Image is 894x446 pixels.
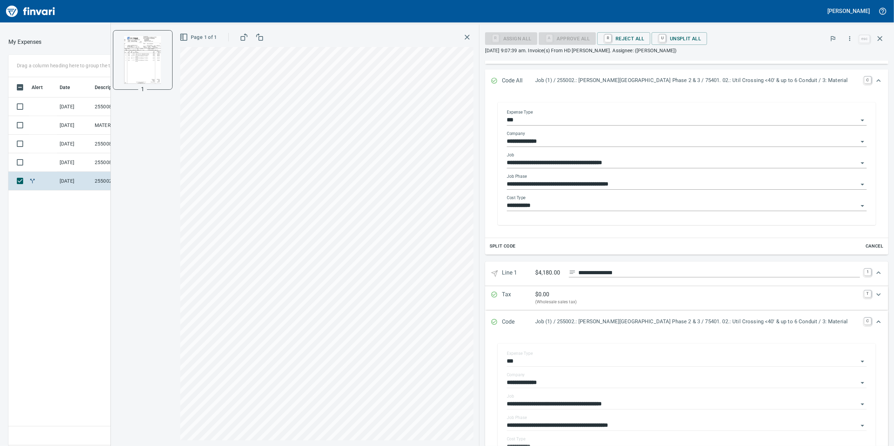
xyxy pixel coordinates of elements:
[507,437,526,441] label: Cost Type
[507,196,526,200] label: Cost Type
[95,83,121,92] span: Description
[507,131,525,136] label: Company
[825,31,841,46] button: Flag
[502,76,535,86] p: Code All
[181,33,217,42] span: Page 1 of 1
[535,290,550,299] p: $ 0.00
[659,34,666,42] a: U
[485,286,888,310] div: Expand
[864,318,871,325] a: C
[507,373,525,377] label: Company
[57,116,92,135] td: [DATE]
[485,69,888,93] div: Expand
[858,137,867,147] button: Open
[502,318,535,327] p: Code
[502,290,535,306] p: Tax
[92,153,155,172] td: 255008
[92,172,155,190] td: 255002
[858,421,867,431] button: Open
[858,201,867,211] button: Open
[8,38,42,46] p: My Expenses
[17,62,120,69] p: Drag a column heading here to group the table
[859,35,870,43] a: esc
[507,415,527,420] label: Job Phase
[141,85,144,94] p: 1
[8,38,42,46] nav: breadcrumb
[92,135,155,153] td: 255008
[539,35,596,41] div: Job Phase required
[864,290,871,297] a: T
[95,83,130,92] span: Description
[4,3,57,20] img: Finvari
[119,36,167,84] img: Page 1
[535,269,563,277] p: $4,180.00
[858,378,867,388] button: Open
[92,97,155,116] td: 255008-4
[92,116,155,135] td: MATERIAL
[865,242,884,250] span: Cancel
[535,299,860,306] p: (Wholesale sales tax)
[485,35,537,41] div: Assign All
[57,135,92,153] td: [DATE]
[826,6,872,16] button: [PERSON_NAME]
[535,318,860,326] p: Job (1) / 255002.: [PERSON_NAME][GEOGRAPHIC_DATA] Phase 2 & 3 / 75401. 02.: Util Crossing <40' & ...
[652,32,707,45] button: UUnsplit All
[507,153,514,157] label: Job
[507,174,527,178] label: Job Phase
[485,47,888,54] p: [DATE] 9:07:39 am. Invoice(s) From HD [PERSON_NAME]. Assignee: ([PERSON_NAME])
[603,33,645,45] span: Reject All
[502,269,535,279] p: Line 1
[507,394,514,398] label: Job
[57,172,92,190] td: [DATE]
[597,32,650,45] button: RReject All
[858,180,867,189] button: Open
[858,115,867,125] button: Open
[828,7,870,15] h5: [PERSON_NAME]
[864,76,871,83] a: C
[605,34,611,42] a: R
[507,110,533,114] label: Expense Type
[60,83,70,92] span: Date
[490,242,516,250] span: Split Code
[864,269,871,276] a: 1
[858,399,867,409] button: Open
[485,311,888,334] div: Expand
[657,33,701,45] span: Unsplit All
[507,351,533,356] label: Expense Type
[32,83,43,92] span: Alert
[29,178,36,183] span: Split transaction
[485,93,888,255] div: Expand
[60,83,80,92] span: Date
[488,241,517,252] button: Split Code
[858,158,867,168] button: Open
[32,83,52,92] span: Alert
[57,97,92,116] td: [DATE]
[178,31,220,44] button: Page 1 of 1
[485,262,888,286] div: Expand
[863,241,886,252] button: Cancel
[858,357,867,366] button: Open
[57,153,92,172] td: [DATE]
[535,76,860,85] p: Job (1) / 255002.: [PERSON_NAME][GEOGRAPHIC_DATA] Phase 2 & 3 / 75401. 02.: Util Crossing <40' & ...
